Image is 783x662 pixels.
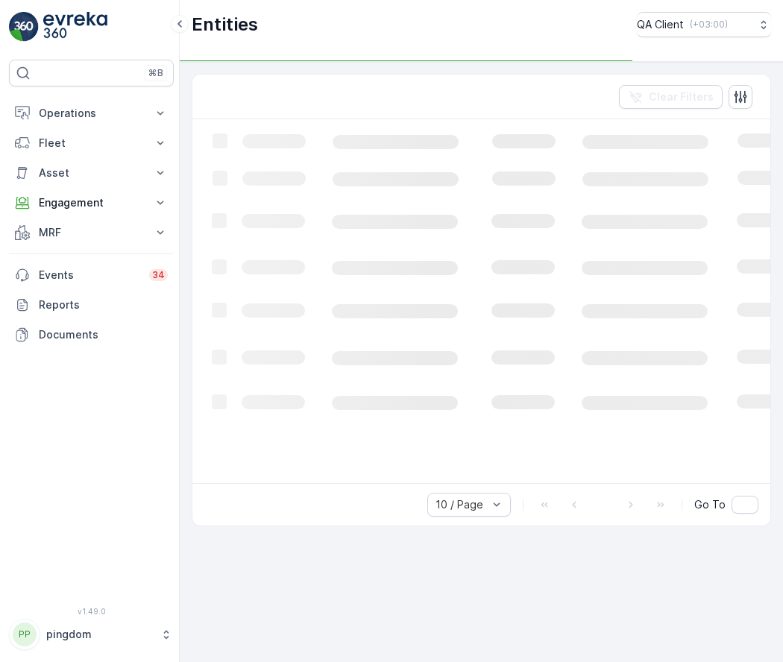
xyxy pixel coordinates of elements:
p: Engagement [39,195,144,210]
p: Fleet [39,136,144,151]
a: Events34 [9,260,174,290]
button: MRF [9,218,174,248]
button: PPpingdom [9,619,174,650]
span: v 1.49.0 [9,607,174,616]
p: Clear Filters [649,89,714,104]
p: QA Client [637,17,684,32]
a: Reports [9,290,174,320]
p: Events [39,268,140,283]
button: Fleet [9,128,174,158]
button: Operations [9,98,174,128]
button: QA Client(+03:00) [637,12,771,37]
p: Asset [39,165,144,180]
img: logo_light-DOdMpM7g.png [43,12,107,42]
img: logo [9,12,39,42]
p: pingdom [46,627,153,642]
p: ⌘B [148,67,163,79]
p: Operations [39,106,144,121]
button: Clear Filters [619,85,723,109]
button: Engagement [9,188,174,218]
button: Asset [9,158,174,188]
p: 34 [152,269,165,281]
a: Documents [9,320,174,350]
span: Go To [694,497,726,512]
p: MRF [39,225,144,240]
p: Entities [192,13,258,37]
p: Documents [39,327,168,342]
p: ( +03:00 ) [690,19,728,31]
p: Reports [39,297,168,312]
div: PP [13,622,37,646]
